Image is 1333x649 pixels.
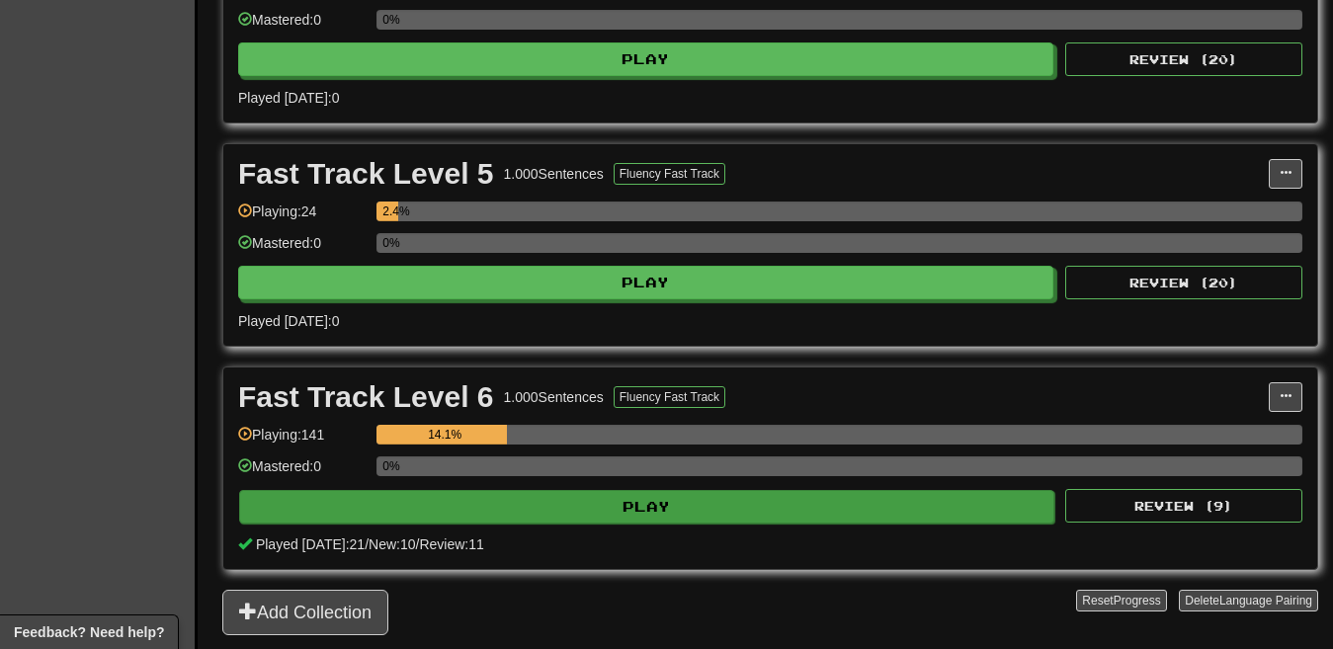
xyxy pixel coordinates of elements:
[369,536,415,552] span: New: 10
[504,387,604,407] div: 1.000 Sentences
[1076,590,1166,611] button: ResetProgress
[1065,266,1302,299] button: Review (20)
[14,622,164,642] span: Open feedback widget
[1065,42,1302,76] button: Review (20)
[614,386,725,408] button: Fluency Fast Track
[382,425,507,445] div: 14.1%
[238,425,367,457] div: Playing: 141
[1219,594,1312,608] span: Language Pairing
[1114,594,1161,608] span: Progress
[238,42,1053,76] button: Play
[1179,590,1318,611] button: DeleteLanguage Pairing
[416,536,420,552] span: /
[419,536,483,552] span: Review: 11
[504,164,604,184] div: 1.000 Sentences
[238,90,339,106] span: Played [DATE]: 0
[238,266,1053,299] button: Play
[238,456,367,489] div: Mastered: 0
[382,202,398,221] div: 2.4%
[238,233,367,266] div: Mastered: 0
[238,202,367,234] div: Playing: 24
[256,536,365,552] span: Played [DATE]: 21
[238,313,339,329] span: Played [DATE]: 0
[238,382,494,412] div: Fast Track Level 6
[239,490,1054,524] button: Play
[222,590,388,635] button: Add Collection
[1065,489,1302,523] button: Review (9)
[365,536,369,552] span: /
[614,163,725,185] button: Fluency Fast Track
[238,159,494,189] div: Fast Track Level 5
[238,10,367,42] div: Mastered: 0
